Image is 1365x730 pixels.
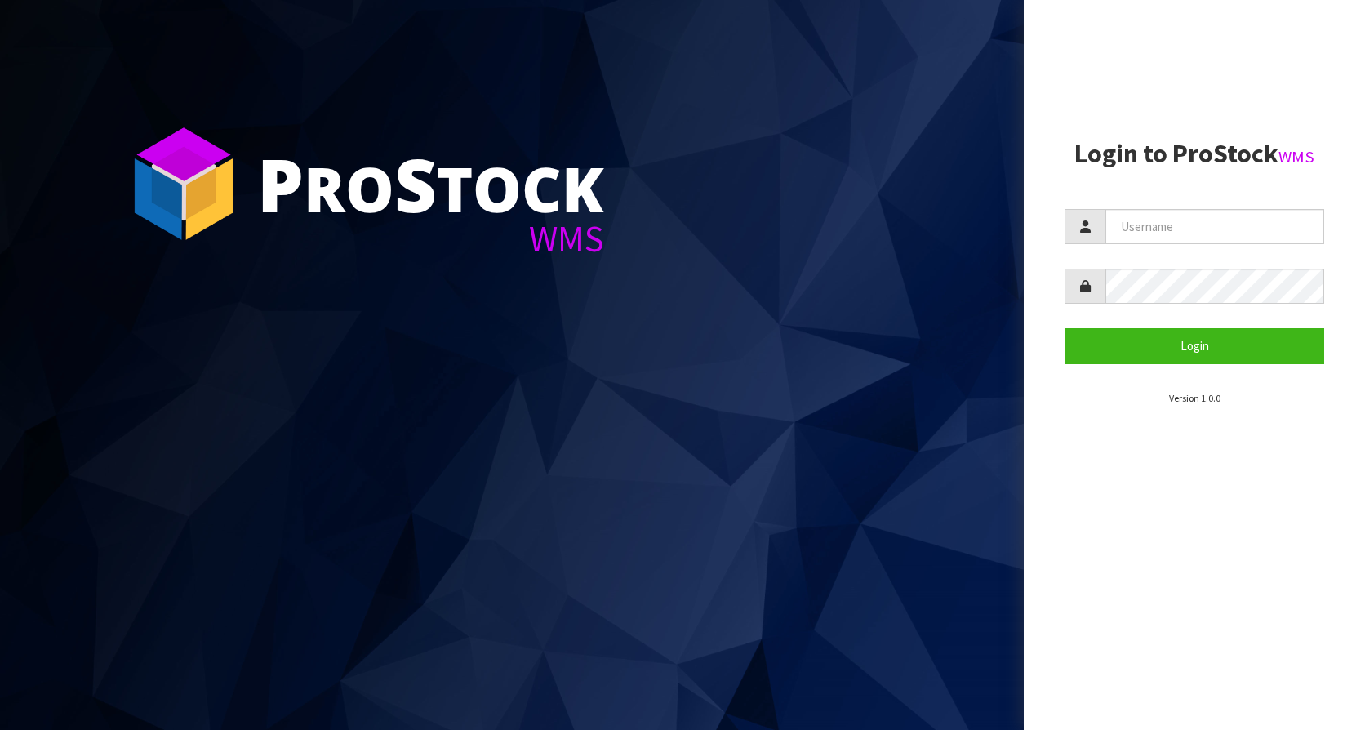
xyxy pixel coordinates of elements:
span: S [394,134,437,234]
input: Username [1105,209,1324,244]
small: WMS [1278,146,1314,167]
span: P [257,134,304,234]
small: Version 1.0.0 [1169,392,1220,404]
div: ro tock [257,147,604,220]
h2: Login to ProStock [1065,140,1324,168]
img: ProStock Cube [122,122,245,245]
div: WMS [257,220,604,257]
button: Login [1065,328,1324,363]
